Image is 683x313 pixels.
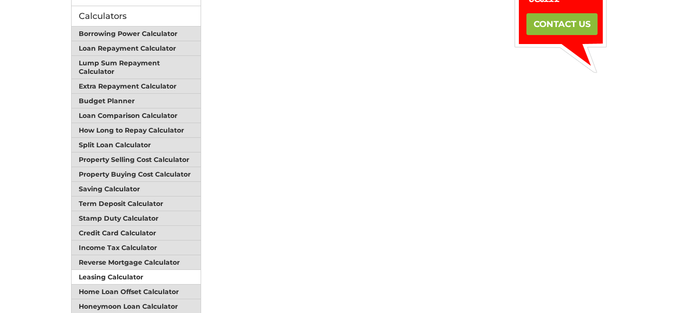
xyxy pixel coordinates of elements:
[72,138,201,152] a: Split Loan Calculator
[72,79,201,94] a: Extra Repayment Calculator
[72,285,201,299] a: Home Loan Offset Calculator
[72,41,201,56] a: Loan Repayment Calculator
[72,270,201,285] a: Leasing Calculator
[72,182,201,197] a: Saving Calculator
[72,211,201,226] a: Stamp Duty Calculator
[72,226,201,241] a: Credit Card Calculator
[72,94,201,108] a: Budget Planner
[72,255,201,270] a: Reverse Mortgage Calculator
[71,6,201,27] div: Calculators
[72,123,201,138] a: How Long to Repay Calculator
[72,167,201,182] a: Property Buying Cost Calculator
[526,13,598,35] a: CONTACT US
[72,197,201,211] a: Term Deposit Calculator
[72,56,201,79] a: Lump Sum Repayment Calculator
[72,152,201,167] a: Property Selling Cost Calculator
[72,108,201,123] a: Loan Comparison Calculator
[72,27,201,41] a: Borrowing Power Calculator
[72,241,201,255] a: Income Tax Calculator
